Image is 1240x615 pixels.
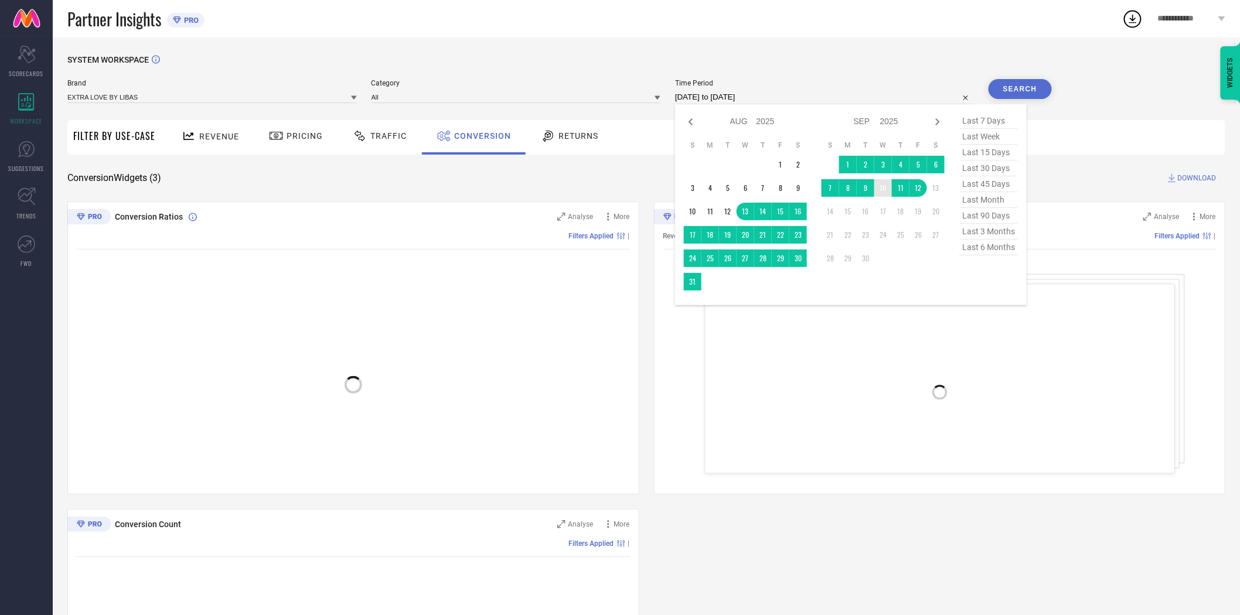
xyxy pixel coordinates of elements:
th: Sunday [684,141,701,150]
span: DOWNLOAD [1178,172,1217,184]
button: Search [989,79,1052,99]
th: Saturday [927,141,945,150]
span: More [614,520,630,528]
td: Sat Aug 02 2025 [789,156,807,173]
td: Mon Aug 11 2025 [701,203,719,220]
th: Tuesday [719,141,737,150]
td: Fri Aug 01 2025 [772,156,789,173]
td: Fri Sep 05 2025 [909,156,927,173]
span: last week [959,129,1018,145]
td: Wed Sep 17 2025 [874,203,892,220]
span: Conversion Widgets ( 3 ) [67,172,161,184]
svg: Zoom [557,520,566,528]
td: Sun Aug 17 2025 [684,226,701,244]
td: Tue Aug 12 2025 [719,203,737,220]
td: Mon Sep 08 2025 [839,179,857,197]
td: Thu Aug 28 2025 [754,250,772,267]
th: Thursday [892,141,909,150]
td: Mon Aug 18 2025 [701,226,719,244]
div: Next month [931,115,945,129]
span: Returns [558,131,598,141]
th: Thursday [754,141,772,150]
td: Sun Sep 07 2025 [822,179,839,197]
span: | [1214,232,1216,240]
th: Saturday [789,141,807,150]
td: Mon Sep 15 2025 [839,203,857,220]
td: Mon Aug 25 2025 [701,250,719,267]
td: Tue Sep 30 2025 [857,250,874,267]
th: Friday [909,141,927,150]
td: Sat Aug 16 2025 [789,203,807,220]
span: Analyse [1154,213,1180,221]
td: Sun Aug 10 2025 [684,203,701,220]
td: Tue Aug 26 2025 [719,250,737,267]
td: Thu Sep 18 2025 [892,203,909,220]
span: last 7 days [959,113,1018,129]
span: Pricing [287,131,323,141]
td: Fri Aug 15 2025 [772,203,789,220]
td: Wed Sep 24 2025 [874,226,892,244]
div: Premium [67,517,111,534]
span: SYSTEM WORKSPACE [67,55,149,64]
span: Traffic [370,131,407,141]
td: Sat Sep 27 2025 [927,226,945,244]
td: Fri Aug 29 2025 [772,250,789,267]
span: Filter By Use-Case [73,129,155,143]
td: Sat Aug 30 2025 [789,250,807,267]
td: Mon Sep 29 2025 [839,250,857,267]
td: Sat Aug 23 2025 [789,226,807,244]
td: Sun Aug 03 2025 [684,179,701,197]
span: Analyse [568,520,594,528]
td: Wed Sep 10 2025 [874,179,892,197]
td: Wed Aug 13 2025 [737,203,754,220]
span: Filters Applied [569,232,614,240]
th: Wednesday [874,141,892,150]
td: Fri Sep 26 2025 [909,226,927,244]
td: Thu Sep 11 2025 [892,179,909,197]
span: Filters Applied [569,539,614,548]
th: Monday [701,141,719,150]
span: last 15 days [959,145,1018,160]
span: WORKSPACE [11,117,43,125]
td: Tue Sep 23 2025 [857,226,874,244]
span: Brand [67,79,357,87]
td: Tue Sep 16 2025 [857,203,874,220]
span: TRENDS [16,211,36,220]
span: last 3 months [959,224,1018,240]
span: PRO [181,16,199,25]
td: Wed Aug 20 2025 [737,226,754,244]
td: Mon Sep 22 2025 [839,226,857,244]
span: last 90 days [959,208,1018,224]
span: Revenue [199,132,239,141]
th: Sunday [822,141,839,150]
td: Sun Sep 14 2025 [822,203,839,220]
td: Tue Aug 05 2025 [719,179,737,197]
span: Revenue (% share) [663,232,721,240]
div: Premium [654,209,697,227]
td: Wed Sep 03 2025 [874,156,892,173]
td: Sun Aug 24 2025 [684,250,701,267]
span: Conversion [454,131,511,141]
td: Thu Aug 21 2025 [754,226,772,244]
span: | [628,232,630,240]
td: Sat Sep 13 2025 [927,179,945,197]
td: Thu Aug 14 2025 [754,203,772,220]
td: Wed Aug 27 2025 [737,250,754,267]
span: SUGGESTIONS [9,164,45,173]
th: Monday [839,141,857,150]
span: last 30 days [959,160,1018,176]
th: Tuesday [857,141,874,150]
div: Previous month [684,115,698,129]
span: More [1200,213,1216,221]
td: Fri Aug 08 2025 [772,179,789,197]
span: Analyse [568,213,594,221]
td: Sat Sep 06 2025 [927,156,945,173]
span: last 6 months [959,240,1018,255]
span: Partner Insights [67,7,161,31]
td: Thu Sep 04 2025 [892,156,909,173]
span: Conversion Count [115,520,181,529]
span: FWD [21,259,32,268]
span: last month [959,192,1018,208]
td: Sun Aug 31 2025 [684,273,701,291]
span: | [628,539,630,548]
